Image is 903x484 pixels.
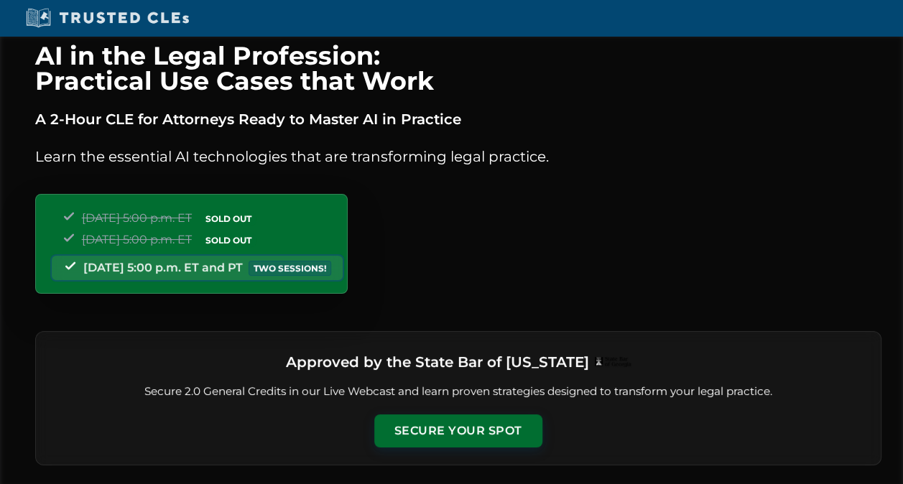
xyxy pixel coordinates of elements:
[35,145,881,168] p: Learn the essential AI technologies that are transforming legal practice.
[82,233,192,246] span: [DATE] 5:00 p.m. ET
[595,357,631,367] img: Logo
[200,211,256,226] span: SOLD OUT
[35,108,881,131] p: A 2-Hour CLE for Attorneys Ready to Master AI in Practice
[374,414,542,447] button: Secure Your Spot
[22,7,193,29] img: Trusted CLEs
[35,43,881,93] h1: AI in the Legal Profession: Practical Use Cases that Work
[200,233,256,248] span: SOLD OUT
[53,383,863,400] p: Secure 2.0 General Credits in our Live Webcast and learn proven strategies designed to transform ...
[286,349,589,375] h3: Approved by the State Bar of [US_STATE]
[82,211,192,225] span: [DATE] 5:00 p.m. ET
